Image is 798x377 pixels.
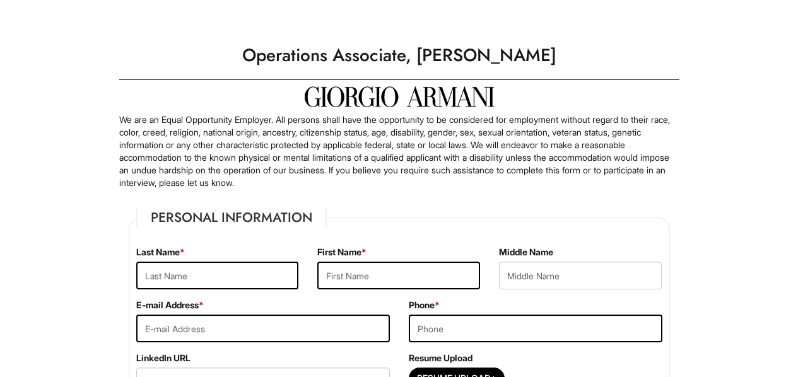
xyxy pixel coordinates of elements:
[136,299,204,311] label: E-mail Address
[317,246,367,258] label: First Name
[136,352,191,364] label: LinkedIn URL
[136,246,185,258] label: Last Name
[499,246,553,258] label: Middle Name
[409,315,662,342] input: Phone
[409,352,472,364] label: Resume Upload
[409,299,440,311] label: Phone
[119,113,679,189] p: We are an Equal Opportunity Employer. All persons shall have the opportunity to be considered for...
[317,262,480,289] input: First Name
[136,262,299,289] input: Last Name
[136,315,390,342] input: E-mail Address
[136,208,327,227] legend: Personal Information
[499,262,662,289] input: Middle Name
[305,86,494,107] img: Giorgio Armani
[113,38,686,73] h1: Operations Associate, [PERSON_NAME]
